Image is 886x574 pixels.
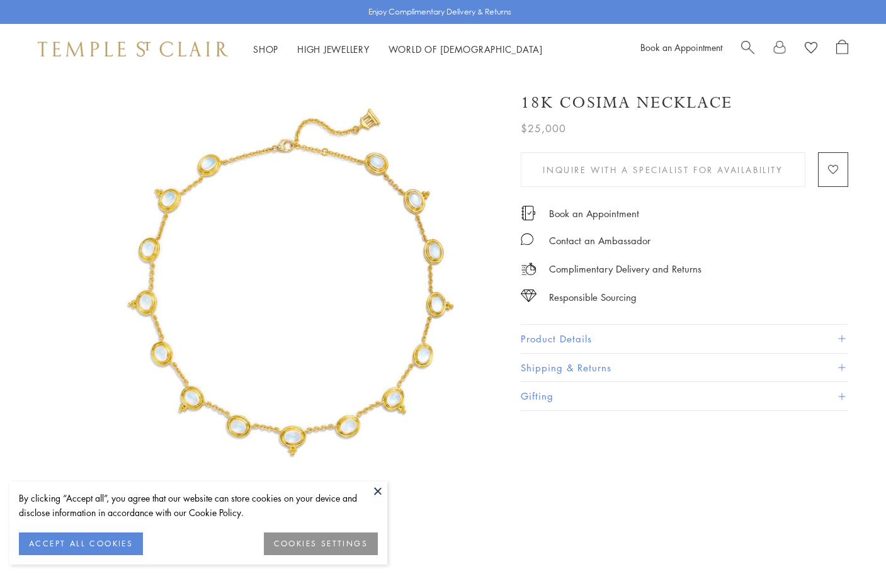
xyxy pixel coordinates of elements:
[521,120,566,137] span: $25,000
[543,163,783,177] span: Inquire With A Specialist for Availability
[805,40,817,59] a: View Wishlist
[521,261,537,277] img: icon_delivery.svg
[253,42,543,57] nav: Main navigation
[521,233,533,245] img: MessageIcon-01_2.svg
[368,6,511,18] p: Enjoy Complimentary Delivery & Returns
[521,382,848,410] button: Gifting
[264,532,378,555] button: COOKIES SETTINGS
[549,290,637,305] div: Responsible Sourcing
[521,325,848,353] button: Product Details
[741,40,754,59] a: Search
[297,43,370,55] a: High JewelleryHigh Jewellery
[521,354,848,382] button: Shipping & Returns
[836,40,848,59] a: Open Shopping Bag
[521,290,537,302] img: icon_sourcing.svg
[38,42,228,57] img: Temple St. Clair
[640,41,722,53] a: Book an Appointment
[82,74,502,494] img: 18K Cosima Necklace
[19,532,143,555] button: ACCEPT ALL COOKIES
[549,206,639,220] a: Book an Appointment
[521,152,805,187] button: Inquire With A Specialist for Availability
[521,92,732,114] h1: 18K Cosima Necklace
[549,261,701,277] p: Complimentary Delivery and Returns
[253,43,278,55] a: ShopShop
[389,43,543,55] a: World of [DEMOGRAPHIC_DATA]World of [DEMOGRAPHIC_DATA]
[549,233,650,249] div: Contact an Ambassador
[19,491,378,520] div: By clicking “Accept all”, you agree that our website can store cookies on your device and disclos...
[521,206,536,220] img: icon_appointment.svg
